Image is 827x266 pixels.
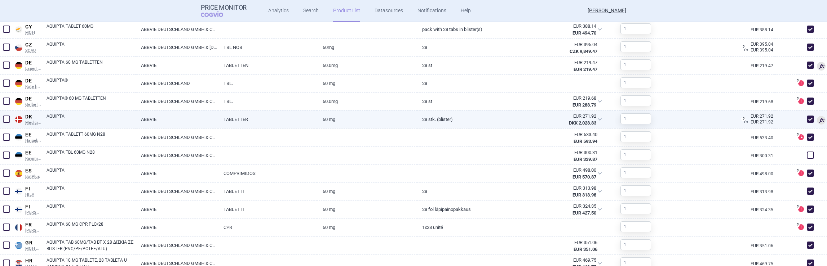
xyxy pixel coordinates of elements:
span: ? [795,169,800,173]
strong: EUR 219.47 [574,67,597,72]
div: EUR 395.04 [521,41,597,48]
a: ABBVIE [136,200,218,218]
a: ABBVIE DEUTSCHLAND GMBH & CO. KG [136,182,218,200]
span: Ex. [744,48,749,52]
div: EUR 388.14EUR 494.70 [516,21,606,39]
a: 28 [417,182,516,200]
a: AQUIPTA [47,41,136,54]
span: FI [25,186,41,192]
input: 1 [620,41,651,52]
a: ABBVIE DEUTSCHLAND GMBH & CO KG, [GEOGRAPHIC_DATA], [GEOGRAPHIC_DATA] [136,236,218,254]
strong: EUR 570.87 [572,174,596,180]
input: 1 [620,221,651,232]
div: EUR 324.35EUR 427.50 [516,200,606,218]
img: Germany [15,98,22,105]
span: ? [741,45,746,49]
div: EUR 351.06 [521,239,597,246]
a: AQUIPTA [47,113,136,126]
a: TABLETTER [218,111,317,128]
a: CPR [218,218,317,236]
a: EUR 219.47 [751,64,775,68]
img: Spain [15,170,22,177]
img: Greece [15,242,22,249]
div: EUR 219.47 [521,59,597,66]
div: EUR 469.75 [521,257,596,263]
div: EUR 271.92 [521,113,596,120]
a: 60MG [317,39,416,56]
a: FIFIHILA [13,184,41,197]
a: EUR 533.40 [751,136,775,140]
input: 1 [620,23,651,34]
abbr: Ex-Factory bez DPH zo zdroja [521,41,597,54]
a: 28 fol läpipainopakkaus [417,200,516,218]
span: DE [25,96,41,102]
a: ABBVIE DEUTSCHLAND GMBH & CO. KG [136,21,218,38]
a: 60 mg [317,218,416,236]
span: ? [795,133,800,137]
a: TBL NOB [218,39,317,56]
abbr: Nájdená cena bez odpočtu marže distribútora [521,113,596,126]
input: 1 [620,95,651,106]
abbr: MZSR metodika [521,167,596,180]
div: EUR 271.92DKK 2,028.83 [516,111,606,129]
a: 1x28 unité [417,218,516,236]
input: 1 [620,185,651,196]
a: EUR 324.35 [751,208,775,212]
a: EUR 469.75 [751,262,775,266]
div: EUR 271.92 [744,118,775,126]
a: GRGRMOH PS [13,238,41,251]
strong: EUR 593.94 [574,139,597,144]
a: Price MonitorCOGVIO [201,4,247,18]
abbr: Nájdená cena bez DPH a OP lekárne [521,185,596,198]
img: Denmark [15,116,22,123]
span: SCAU [25,48,41,53]
a: CYCYMOH [13,22,41,35]
a: 28 [417,39,516,56]
span: MOH PS [25,246,41,251]
a: AQUIPTA [47,203,136,216]
input: 1 [620,203,651,214]
a: EUR 300.31 [751,154,775,158]
a: EUR 395.04 [744,42,775,46]
input: 1 [620,59,651,70]
a: AQUIPTA TABLETT 60MG N28 [47,131,136,144]
input: 1 [620,167,651,178]
span: HILA [25,192,41,197]
span: BotPlus [25,174,41,179]
img: Finland [15,206,22,213]
div: EUR 219.68 [521,95,596,102]
a: 28 stk. (blister) [417,111,516,128]
span: CY [25,24,41,30]
span: ? [795,79,800,83]
img: Finland [15,188,22,195]
input: 1 [620,239,651,250]
a: AQUIPTA TAB 60MG/TAB BT X 28 ΔΙΣΚΙΑ ΣΕ BLISTER (PVC/PE/PCTFE/ALU) [47,239,136,252]
strong: Price Monitor [201,4,247,11]
a: 60 mg [317,182,416,200]
span: EE [25,132,41,138]
span: Used for calculation [817,62,826,71]
span: Haigekassa [25,138,41,143]
span: Rote liste [25,84,41,89]
strong: EUR 288.79 [572,102,596,108]
div: EUR 498.00EUR 570.87 [516,164,606,182]
a: 60 mg [317,111,416,128]
img: Estonia [15,152,22,159]
div: EUR 313.98 [521,185,596,191]
a: CZCZSCAU [13,40,41,53]
abbr: Nájdená cena bez DPH a OP lekárne [521,23,596,36]
a: TABLETTI [218,200,317,218]
span: HR [25,258,41,264]
a: PACK WITH 28 TABS IN BLISTER(S) [417,21,516,38]
span: Used for calculation [817,116,826,125]
a: EUR 498.00 [751,172,775,176]
div: EUR 324.35 [521,203,596,209]
strong: EUR 313.98 [572,192,596,198]
a: EUR 351.06 [751,244,775,248]
a: 60.0mg [317,93,416,110]
abbr: Nájdená cena bez DPH a OP lekárne [521,203,596,216]
span: DE [25,60,41,66]
input: 1 [620,149,651,160]
a: EEEERaviminfo [13,148,41,161]
a: AQUIPTA TABLET 60MG [47,23,136,36]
